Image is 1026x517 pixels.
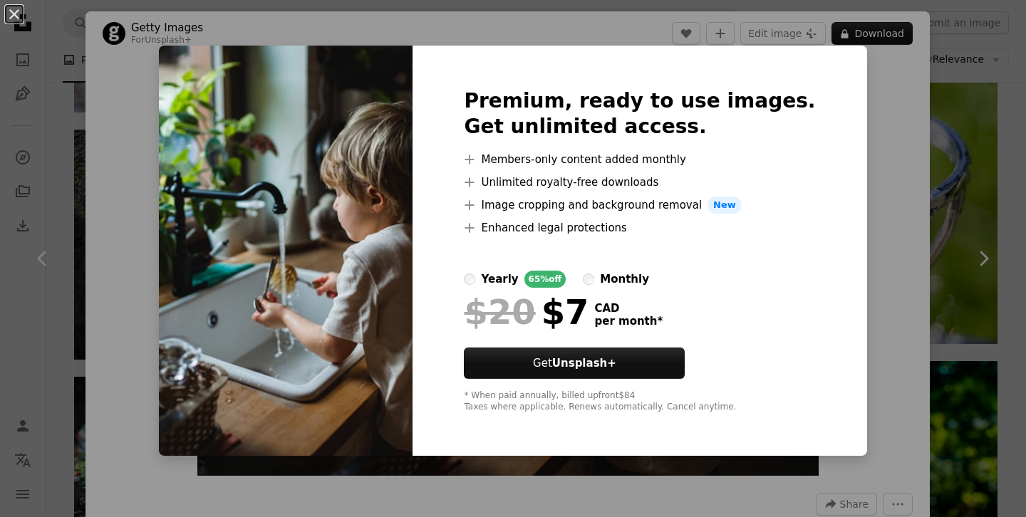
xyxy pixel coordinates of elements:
[594,302,663,315] span: CAD
[594,315,663,328] span: per month *
[464,219,815,236] li: Enhanced legal protections
[464,293,589,330] div: $7
[159,46,413,456] img: premium_photo-1663100143339-2015e3c05bc0
[481,271,518,288] div: yearly
[464,293,535,330] span: $20
[600,271,649,288] div: monthly
[464,174,815,191] li: Unlimited royalty-free downloads
[708,197,742,214] span: New
[464,151,815,168] li: Members-only content added monthly
[464,348,685,379] button: GetUnsplash+
[552,357,616,370] strong: Unsplash+
[464,88,815,140] h2: Premium, ready to use images. Get unlimited access.
[464,273,475,285] input: yearly65%off
[583,273,594,285] input: monthly
[464,390,815,413] div: * When paid annually, billed upfront $84 Taxes where applicable. Renews automatically. Cancel any...
[524,271,566,288] div: 65% off
[464,197,815,214] li: Image cropping and background removal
